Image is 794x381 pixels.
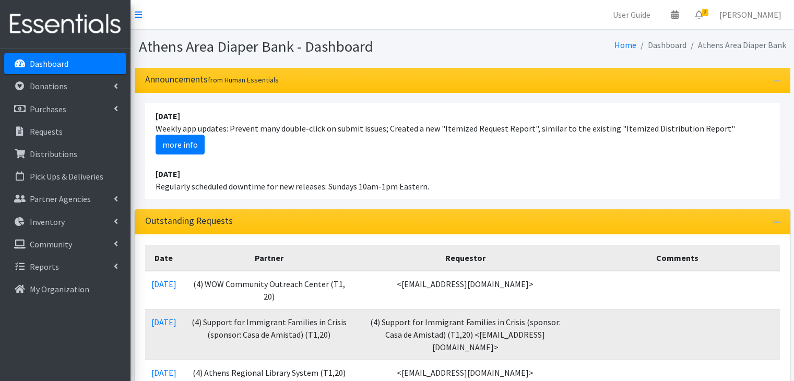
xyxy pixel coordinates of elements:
[4,279,126,300] a: My Organization
[156,169,180,179] strong: [DATE]
[30,149,77,159] p: Distributions
[4,144,126,164] a: Distributions
[636,38,686,53] li: Dashboard
[183,309,356,360] td: (4) Support for Immigrant Families in Crisis (sponsor: Casa de Amistad) (T1,20)
[30,126,63,137] p: Requests
[355,309,575,360] td: (4) Support for Immigrant Families in Crisis (sponsor: Casa de Amistad) (T1,20) <[EMAIL_ADDRESS][...
[30,104,66,114] p: Purchases
[139,38,459,56] h1: Athens Area Diaper Bank - Dashboard
[145,74,279,85] h3: Announcements
[30,194,91,204] p: Partner Agencies
[156,135,205,154] a: more info
[4,7,126,42] img: HumanEssentials
[711,4,790,25] a: [PERSON_NAME]
[614,40,636,50] a: Home
[355,245,575,271] th: Requestor
[30,171,103,182] p: Pick Ups & Deliveries
[145,103,780,161] li: Weekly app updates: Prevent many double-click on submit issues; Created a new "Itemized Request R...
[145,161,780,199] li: Regularly scheduled downtime for new releases: Sundays 10am-1pm Eastern.
[575,245,779,271] th: Comments
[30,284,89,294] p: My Organization
[30,217,65,227] p: Inventory
[183,271,356,309] td: (4) WOW Community Outreach Center (T1, 20)
[208,75,279,85] small: from Human Essentials
[30,81,67,91] p: Donations
[702,9,708,16] span: 9
[145,245,183,271] th: Date
[605,4,659,25] a: User Guide
[4,188,126,209] a: Partner Agencies
[4,234,126,255] a: Community
[687,4,711,25] a: 9
[4,211,126,232] a: Inventory
[4,99,126,120] a: Purchases
[151,317,176,327] a: [DATE]
[30,58,68,69] p: Dashboard
[4,256,126,277] a: Reports
[151,367,176,378] a: [DATE]
[4,166,126,187] a: Pick Ups & Deliveries
[30,261,59,272] p: Reports
[4,53,126,74] a: Dashboard
[30,239,72,249] p: Community
[4,76,126,97] a: Donations
[156,111,180,121] strong: [DATE]
[355,271,575,309] td: <[EMAIL_ADDRESS][DOMAIN_NAME]>
[4,121,126,142] a: Requests
[151,279,176,289] a: [DATE]
[145,216,233,227] h3: Outstanding Requests
[183,245,356,271] th: Partner
[686,38,786,53] li: Athens Area Diaper Bank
